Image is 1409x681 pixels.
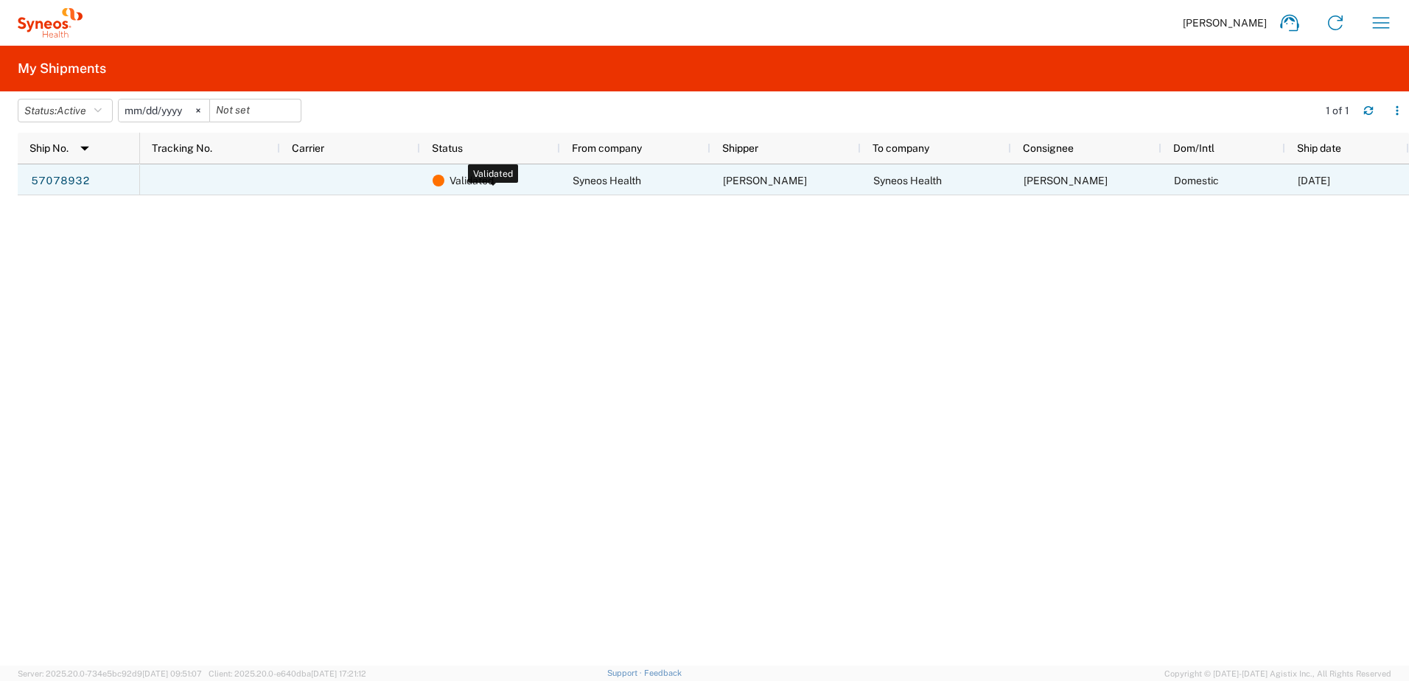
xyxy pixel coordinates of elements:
[723,175,807,186] span: Irina Chirpisizu
[152,142,212,154] span: Tracking No.
[1297,142,1341,154] span: Ship date
[18,99,113,122] button: Status:Active
[873,175,942,186] span: Syneos Health
[1183,16,1267,29] span: [PERSON_NAME]
[1326,104,1352,117] div: 1 of 1
[210,99,301,122] input: Not set
[18,669,202,678] span: Server: 2025.20.0-734e5bc92d9
[209,669,366,678] span: Client: 2025.20.0-e640dba
[607,668,644,677] a: Support
[292,142,324,154] span: Carrier
[18,60,106,77] h2: My Shipments
[119,99,209,122] input: Not set
[57,105,86,116] span: Active
[29,142,69,154] span: Ship No.
[722,142,758,154] span: Shipper
[873,142,929,154] span: To company
[573,175,641,186] span: Syneos Health
[572,142,642,154] span: From company
[432,142,463,154] span: Status
[30,170,91,193] a: 57078932
[73,136,97,160] img: arrow-dropdown.svg
[1164,667,1391,680] span: Copyright © [DATE]-[DATE] Agistix Inc., All Rights Reserved
[1173,142,1214,154] span: Dom/Intl
[311,669,366,678] span: [DATE] 17:21:12
[1023,142,1074,154] span: Consignee
[644,668,682,677] a: Feedback
[1298,175,1330,186] span: 10/10/2025
[142,669,202,678] span: [DATE] 09:51:07
[1024,175,1108,186] span: Mihaela Abalaesei
[450,165,494,196] span: Validated
[1174,175,1219,186] span: Domestic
